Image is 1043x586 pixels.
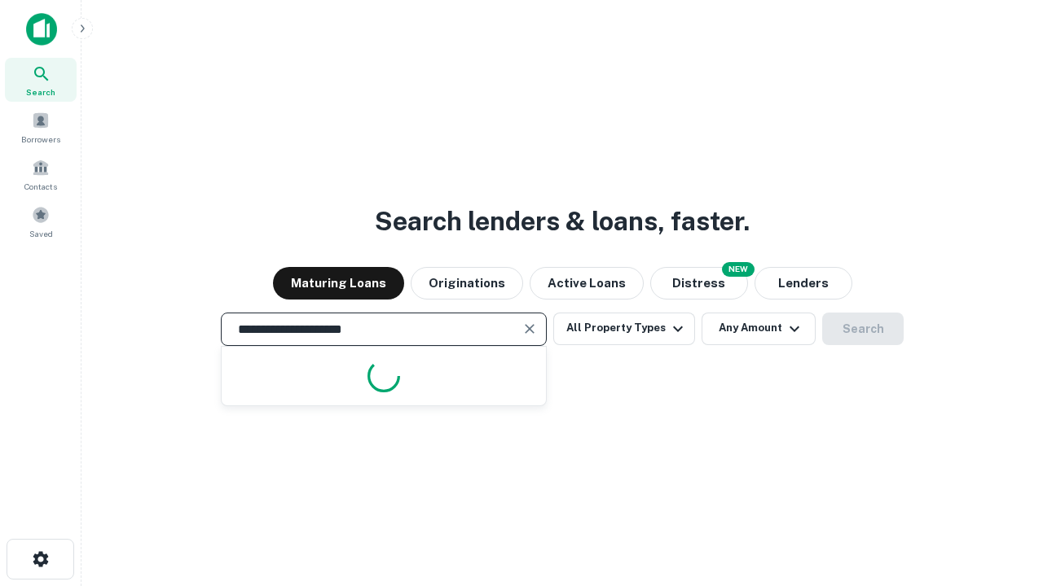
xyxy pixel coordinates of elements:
a: Search [5,58,77,102]
div: NEW [722,262,755,277]
span: Contacts [24,180,57,193]
span: Search [26,85,55,98]
button: Lenders [755,267,852,300]
button: Search distressed loans with lien and other non-mortgage details. [650,267,748,300]
h3: Search lenders & loans, faster. [375,202,750,241]
button: Any Amount [702,313,816,345]
span: Borrowers [21,133,60,146]
a: Contacts [5,152,77,196]
img: capitalize-icon.png [26,13,57,46]
iframe: Chat Widget [962,456,1043,534]
button: Maturing Loans [273,267,404,300]
button: Clear [518,317,541,340]
button: Originations [411,267,523,300]
span: Saved [29,227,53,240]
button: Active Loans [530,267,644,300]
a: Borrowers [5,105,77,149]
button: All Property Types [553,313,695,345]
a: Saved [5,199,77,243]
